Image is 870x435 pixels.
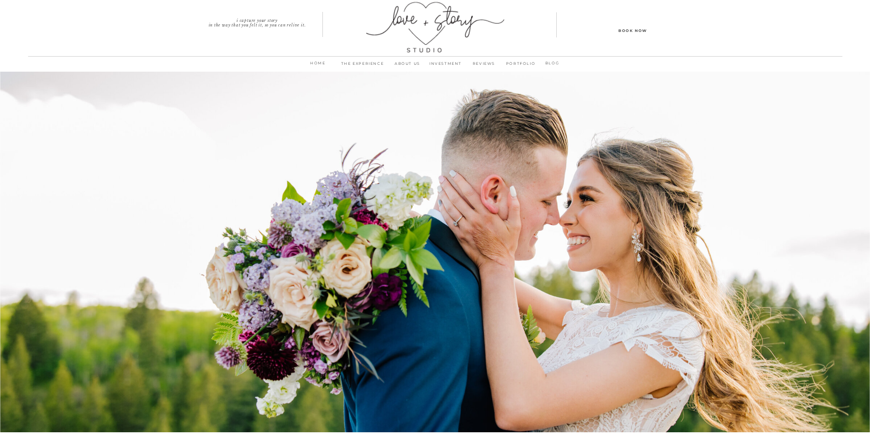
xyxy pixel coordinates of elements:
a: REVIEWS [465,60,503,73]
a: I capture your storyin the way that you felt it, so you can relive it. [192,18,323,25]
a: home [306,59,330,72]
a: THE EXPERIENCE [337,60,389,73]
a: PORTFOLIO [503,60,538,73]
p: I capture your story in the way that you felt it, so you can relive it. [192,18,323,25]
a: BLOG [540,59,564,68]
a: ABOUT us [389,60,427,73]
a: INVESTMENT [427,60,465,73]
a: Book Now [592,27,674,33]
